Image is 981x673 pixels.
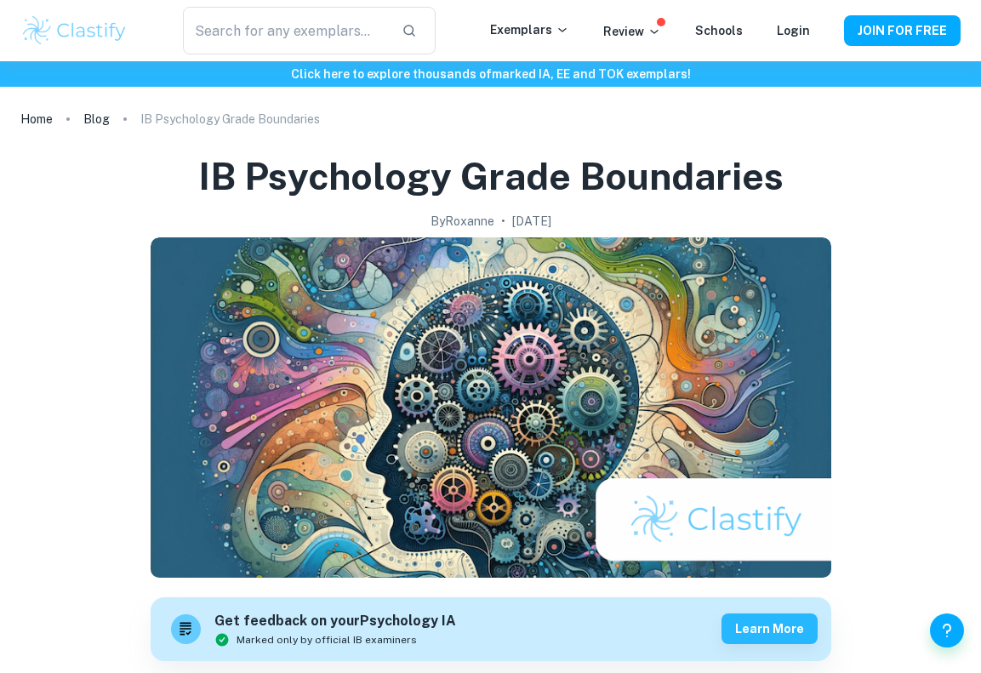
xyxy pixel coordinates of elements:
h6: Get feedback on your Psychology IA [214,611,456,632]
h1: IB Psychology Grade Boundaries [198,151,784,202]
a: Schools [695,24,743,37]
a: Get feedback on yourPsychology IAMarked only by official IB examinersLearn more [151,597,831,661]
img: Clastify logo [20,14,128,48]
a: Login [777,24,810,37]
img: IB Psychology Grade Boundaries cover image [151,237,831,578]
h2: By Roxanne [431,212,494,231]
h6: Click here to explore thousands of marked IA, EE and TOK exemplars ! [3,65,978,83]
p: Exemplars [490,20,569,39]
h2: [DATE] [512,212,551,231]
p: • [501,212,505,231]
input: Search for any exemplars... [183,7,389,54]
a: Blog [83,107,110,131]
button: JOIN FOR FREE [844,15,961,46]
p: Review [603,22,661,41]
p: IB Psychology Grade Boundaries [140,110,320,128]
a: Home [20,107,53,131]
button: Help and Feedback [930,613,964,647]
span: Marked only by official IB examiners [237,632,417,647]
button: Learn more [721,613,818,644]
